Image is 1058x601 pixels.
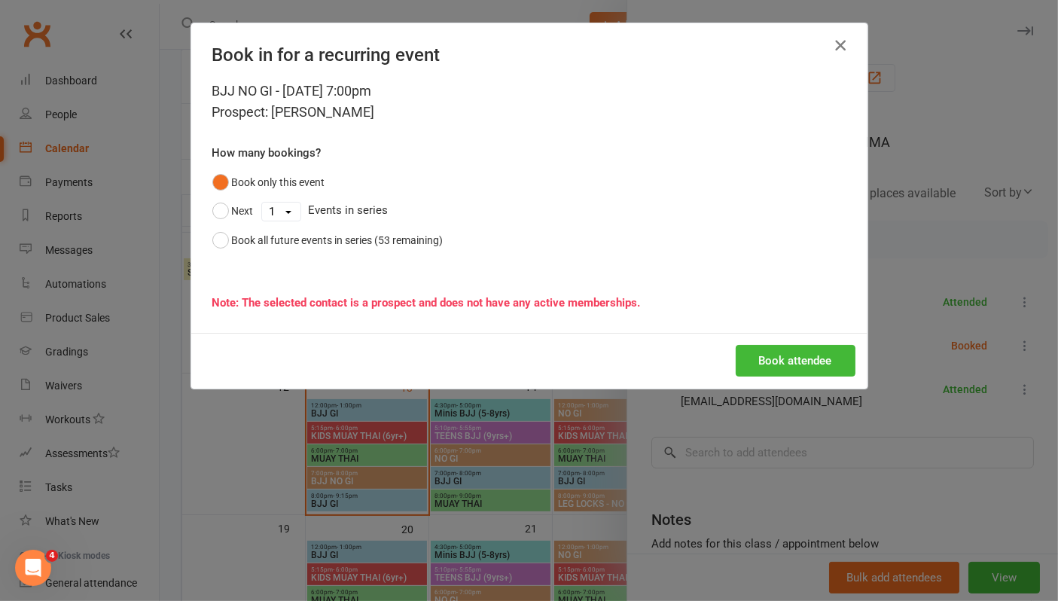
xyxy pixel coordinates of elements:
[212,294,846,312] div: Note: The selected contact is a prospect and does not have any active memberships.
[212,197,846,225] div: Events in series
[212,197,254,225] button: Next
[212,44,846,66] h4: Book in for a recurring event
[46,550,58,562] span: 4
[828,33,852,57] button: Close
[15,550,51,586] iframe: Intercom live chat
[212,81,846,123] div: BJJ NO GI - [DATE] 7:00pm Prospect: [PERSON_NAME]
[232,232,444,249] div: Book all future events in series (53 remaining)
[212,144,322,162] label: How many bookings?
[212,168,325,197] button: Book only this event
[736,345,855,377] button: Book attendee
[212,226,444,255] button: Book all future events in series (53 remaining)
